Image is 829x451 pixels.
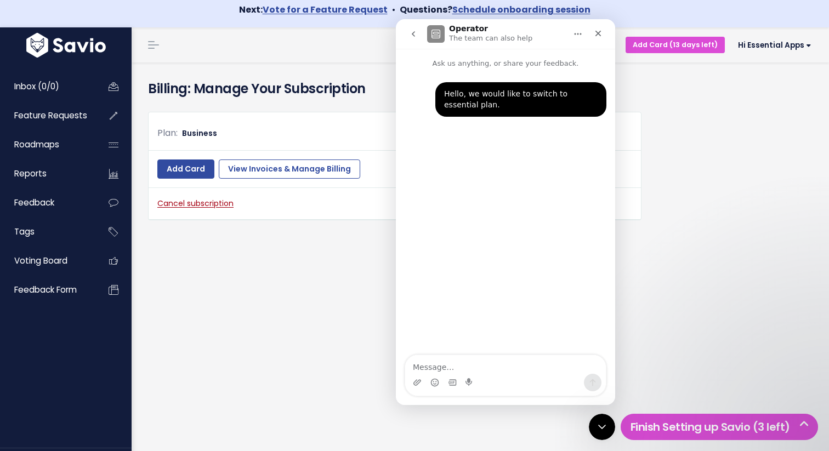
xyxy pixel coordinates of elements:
[157,159,214,179] a: Add Card
[263,3,388,16] a: Vote for a Feature Request
[14,255,67,266] span: Voting Board
[3,132,91,157] a: Roadmaps
[14,284,77,295] span: Feedback form
[392,3,395,16] span: •
[3,103,91,128] a: Feature Requests
[3,74,91,99] a: Inbox (0/0)
[626,37,725,53] a: Add Card (13 days left)
[182,128,217,139] span: Business
[24,33,109,58] img: logo-white.9d6f32f41409.svg
[14,226,35,237] span: Tags
[3,219,91,244] a: Tags
[3,248,91,273] a: Voting Board
[219,159,360,179] a: View Invoices & Manage Billing
[725,37,820,54] a: Hi Essential Apps
[14,139,59,150] span: Roadmaps
[14,168,47,179] span: Reports
[3,161,91,186] a: Reports
[14,81,59,92] span: Inbox (0/0)
[3,277,91,302] a: Feedback form
[14,197,54,208] span: Feedback
[239,3,388,16] strong: Next:
[148,79,813,99] h4: Billing: Manage Your Subscription
[396,19,615,405] iframe: To enrich screen reader interactions, please activate Accessibility in Grammarly extension settings
[400,3,590,16] strong: Questions?
[738,41,811,49] span: Hi Essential Apps
[626,419,813,435] h5: Finish Setting up Savio (3 left)
[157,127,178,139] span: Plan:
[589,414,615,440] iframe: Intercom live chat
[157,198,234,209] a: Cancel subscription
[3,190,91,215] a: Feedback
[452,3,590,16] a: Schedule onboarding session
[14,110,87,121] span: Feature Requests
